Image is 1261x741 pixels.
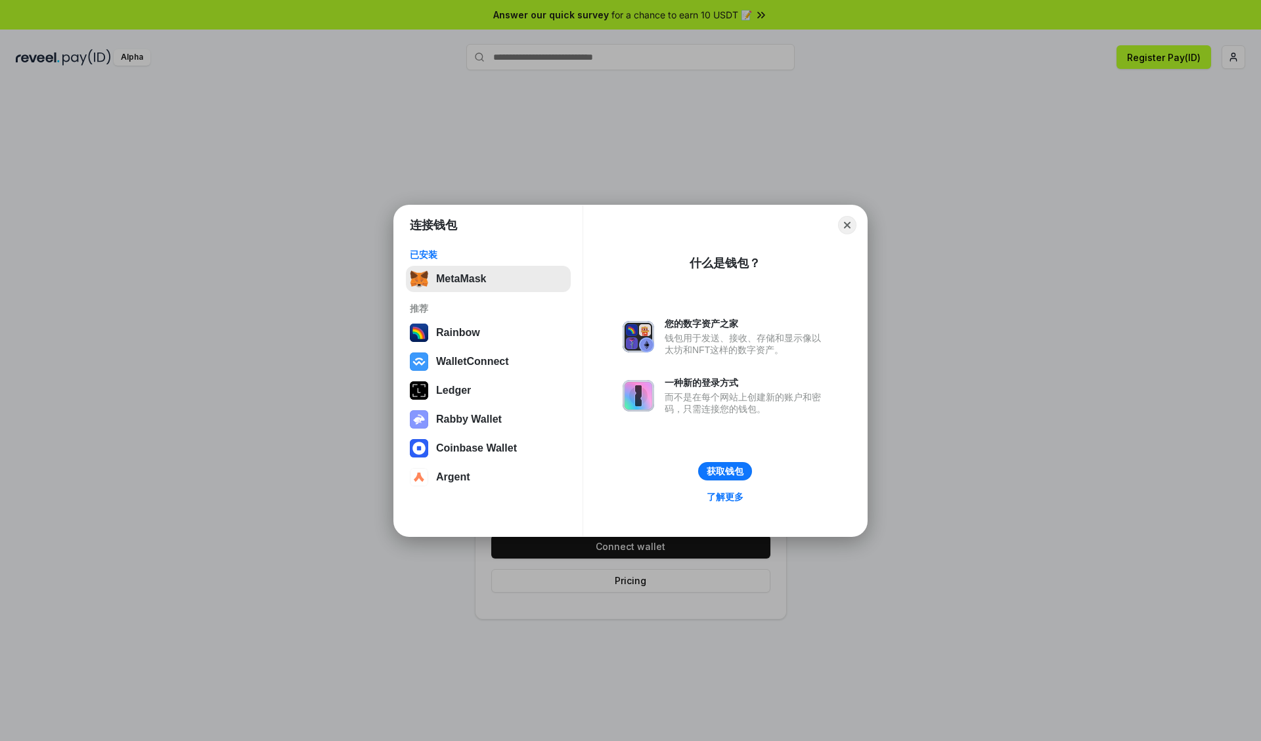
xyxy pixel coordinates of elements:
[436,273,486,285] div: MetaMask
[406,406,571,433] button: Rabby Wallet
[410,249,567,261] div: 已安装
[410,410,428,429] img: svg+xml,%3Csvg%20xmlns%3D%22http%3A%2F%2Fwww.w3.org%2F2000%2Fsvg%22%20fill%3D%22none%22%20viewBox...
[436,442,517,454] div: Coinbase Wallet
[406,435,571,461] button: Coinbase Wallet
[410,217,457,233] h1: 连接钱包
[410,303,567,314] div: 推荐
[410,468,428,486] img: svg+xml,%3Csvg%20width%3D%2228%22%20height%3D%2228%22%20viewBox%3D%220%200%2028%2028%22%20fill%3D...
[410,270,428,288] img: svg+xml,%3Csvg%20fill%3D%22none%22%20height%3D%2233%22%20viewBox%3D%220%200%2035%2033%22%20width%...
[406,349,571,375] button: WalletConnect
[665,318,828,329] div: 您的数字资产之家
[436,471,470,483] div: Argent
[665,377,828,389] div: 一种新的登录方式
[410,439,428,457] img: svg+xml,%3Csvg%20width%3D%2228%22%20height%3D%2228%22%20viewBox%3D%220%200%2028%2028%22%20fill%3D...
[436,385,471,396] div: Ledger
[406,464,571,490] button: Argent
[406,320,571,346] button: Rainbow
[707,491,743,503] div: 了解更多
[665,332,828,356] div: 钱包用于发送、接收、存储和显示像以太坊和NFT这样的数字资产。
[436,327,480,339] div: Rainbow
[410,381,428,400] img: svg+xml,%3Csvg%20xmlns%3D%22http%3A%2F%2Fwww.w3.org%2F2000%2Fsvg%22%20width%3D%2228%22%20height%3...
[699,488,751,505] a: 了解更多
[838,216,856,234] button: Close
[406,266,571,292] button: MetaMask
[665,391,828,415] div: 而不是在每个网站上创建新的账户和密码，只需连接您的钱包。
[410,324,428,342] img: svg+xml,%3Csvg%20width%3D%22120%22%20height%3D%22120%22%20viewBox%3D%220%200%20120%20120%22%20fil...
[410,352,428,371] img: svg+xml,%3Csvg%20width%3D%2228%22%20height%3D%2228%22%20viewBox%3D%220%200%2028%2028%22%20fill%3D...
[690,255,761,271] div: 什么是钱包？
[623,321,654,352] img: svg+xml,%3Csvg%20xmlns%3D%22http%3A%2F%2Fwww.w3.org%2F2000%2Fsvg%22%20fill%3D%22none%22%20viewBox...
[698,462,752,480] button: 获取钱包
[707,465,743,477] div: 获取钱包
[436,413,502,425] div: Rabby Wallet
[406,377,571,404] button: Ledger
[623,380,654,412] img: svg+xml,%3Csvg%20xmlns%3D%22http%3A%2F%2Fwww.w3.org%2F2000%2Fsvg%22%20fill%3D%22none%22%20viewBox...
[436,356,509,368] div: WalletConnect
